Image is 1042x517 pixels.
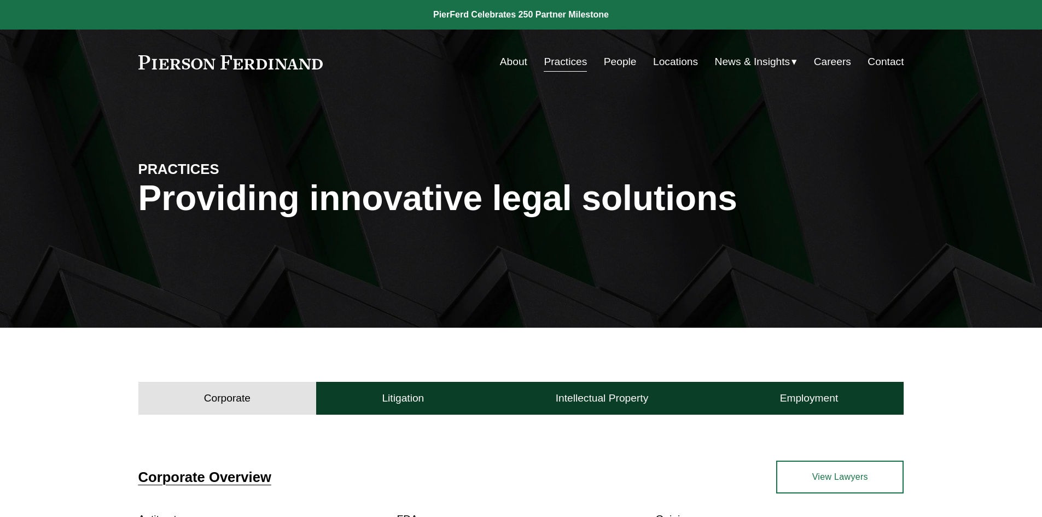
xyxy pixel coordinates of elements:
[138,160,330,178] h4: PRACTICES
[138,469,271,485] a: Corporate Overview
[138,178,904,218] h1: Providing innovative legal solutions
[604,51,637,72] a: People
[814,51,851,72] a: Careers
[204,392,251,405] h4: Corporate
[780,392,839,405] h4: Employment
[868,51,904,72] a: Contact
[556,392,649,405] h4: Intellectual Property
[715,53,790,72] span: News & Insights
[500,51,527,72] a: About
[776,461,904,493] a: View Lawyers
[382,392,424,405] h4: Litigation
[544,51,587,72] a: Practices
[653,51,698,72] a: Locations
[715,51,797,72] a: folder dropdown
